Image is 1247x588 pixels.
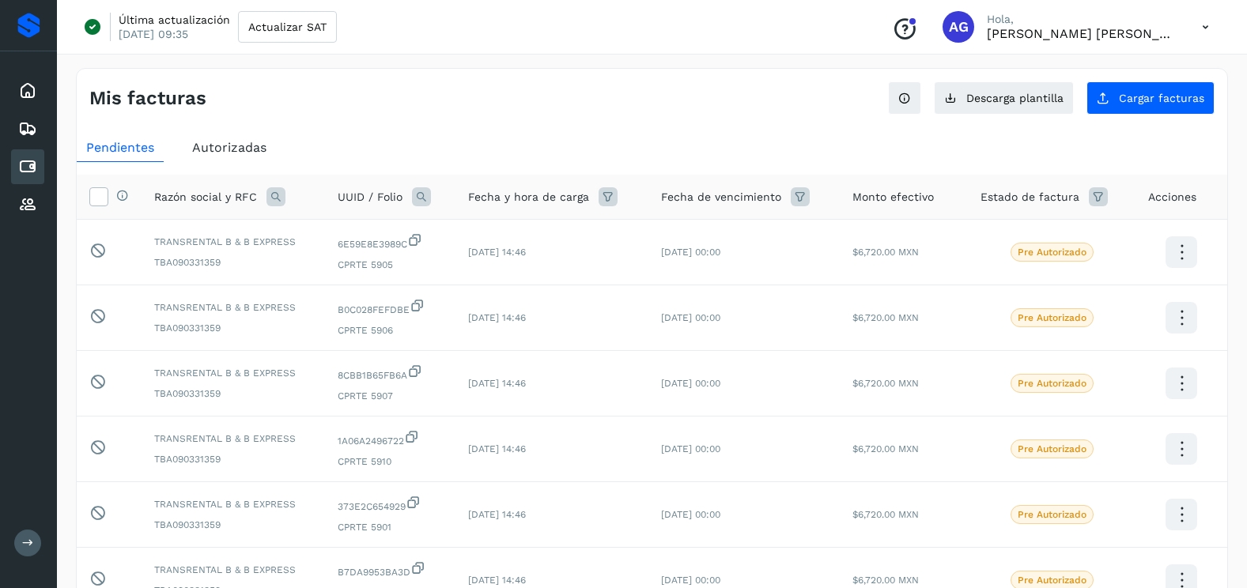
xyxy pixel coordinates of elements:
[338,495,443,514] span: 373E2C654929
[11,111,44,146] div: Embarques
[338,189,402,205] span: UUID / Folio
[468,189,589,205] span: Fecha y hora de carga
[338,389,443,403] span: CPRTE 5907
[1018,575,1086,586] p: Pre Autorizado
[338,429,443,448] span: 1A06A2496722
[987,13,1177,26] p: Hola,
[1148,189,1196,205] span: Acciones
[154,452,312,466] span: TBA090331359
[11,187,44,222] div: Proveedores
[661,378,720,389] span: [DATE] 00:00
[852,378,919,389] span: $6,720.00 MXN
[468,443,526,454] span: [DATE] 14:46
[86,140,154,155] span: Pendientes
[934,81,1074,115] button: Descarga plantilla
[238,11,337,43] button: Actualizar SAT
[338,323,443,337] span: CPRTE 5906
[1086,81,1215,115] button: Cargar facturas
[338,454,443,469] span: CPRTE 5910
[154,432,312,446] span: TRANSRENTAL B & B EXPRESS
[966,92,1064,104] span: Descarga plantilla
[661,312,720,323] span: [DATE] 00:00
[468,312,526,323] span: [DATE] 14:46
[338,560,443,579] span: B7DA9953BA3D
[119,13,230,27] p: Última actualización
[154,300,312,315] span: TRANSRENTAL B & B EXPRESS
[338,364,443,383] span: 8CBB1B65FB6A
[89,87,206,110] h4: Mis facturas
[661,247,720,258] span: [DATE] 00:00
[11,149,44,184] div: Cuentas por pagar
[981,189,1079,205] span: Estado de factura
[852,443,919,454] span: $6,720.00 MXN
[11,73,44,108] div: Inicio
[338,298,443,317] span: B0C028FEFDBE
[468,378,526,389] span: [DATE] 14:46
[661,509,720,520] span: [DATE] 00:00
[119,27,188,41] p: [DATE] 09:35
[852,575,919,586] span: $6,720.00 MXN
[154,255,312,269] span: TBA090331359
[987,26,1177,41] p: Abigail Gonzalez Leon
[661,443,720,454] span: [DATE] 00:00
[852,509,919,520] span: $6,720.00 MXN
[852,247,919,258] span: $6,720.00 MXN
[248,21,327,32] span: Actualizar SAT
[1018,443,1086,454] p: Pre Autorizado
[852,189,934,205] span: Monto efectivo
[468,247,526,258] span: [DATE] 14:46
[154,518,312,532] span: TBA090331359
[1018,378,1086,389] p: Pre Autorizado
[338,258,443,272] span: CPRTE 5905
[1119,92,1204,104] span: Cargar facturas
[338,520,443,534] span: CPRTE 5901
[468,509,526,520] span: [DATE] 14:46
[468,575,526,586] span: [DATE] 14:46
[154,235,312,249] span: TRANSRENTAL B & B EXPRESS
[338,232,443,251] span: 6E59E8E3989C
[852,312,919,323] span: $6,720.00 MXN
[1018,312,1086,323] p: Pre Autorizado
[661,575,720,586] span: [DATE] 00:00
[1018,247,1086,258] p: Pre Autorizado
[154,366,312,380] span: TRANSRENTAL B & B EXPRESS
[154,563,312,577] span: TRANSRENTAL B & B EXPRESS
[661,189,781,205] span: Fecha de vencimiento
[154,321,312,335] span: TBA090331359
[154,497,312,511] span: TRANSRENTAL B & B EXPRESS
[154,189,257,205] span: Razón social y RFC
[1018,509,1086,520] p: Pre Autorizado
[192,140,266,155] span: Autorizadas
[154,386,312,401] span: TBA090331359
